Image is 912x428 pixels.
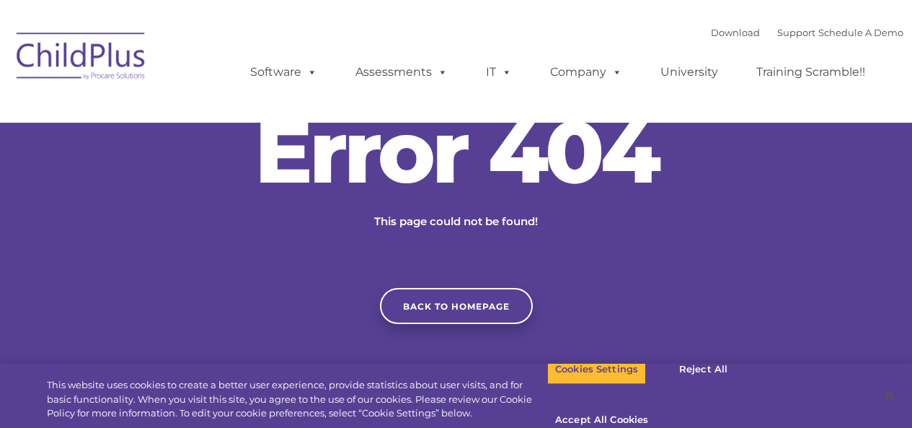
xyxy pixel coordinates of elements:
a: Company [536,58,637,87]
a: Download [711,27,760,38]
a: IT [472,58,526,87]
font: | [711,27,903,38]
a: University [646,58,732,87]
p: This page could not be found! [305,213,608,230]
h2: Error 404 [240,108,673,195]
a: Assessments [341,58,462,87]
a: Schedule A Demo [818,27,903,38]
a: Back to homepage [380,288,533,324]
button: Cookies Settings [547,354,646,385]
a: Training Scramble!! [742,58,880,87]
button: Reject All [658,354,748,385]
button: Close [873,379,905,411]
a: Software [236,58,332,87]
a: Support [777,27,815,38]
div: This website uses cookies to create a better user experience, provide statistics about user visit... [47,378,547,421]
img: ChildPlus by Procare Solutions [9,22,154,95]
